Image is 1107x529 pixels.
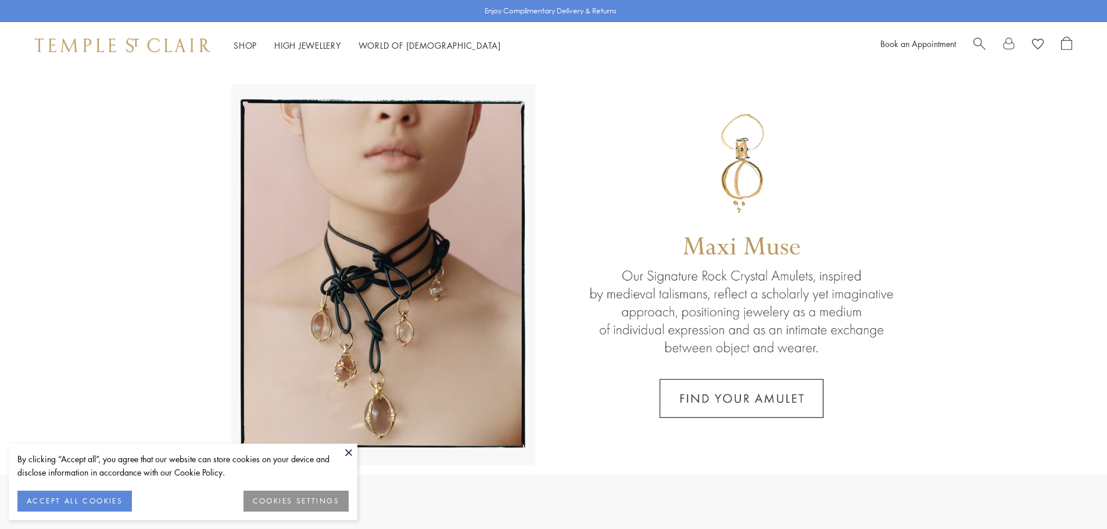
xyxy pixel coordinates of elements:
[359,39,501,51] a: World of [DEMOGRAPHIC_DATA]World of [DEMOGRAPHIC_DATA]
[17,491,132,512] button: ACCEPT ALL COOKIES
[973,37,986,54] a: Search
[880,38,956,49] a: Book an Appointment
[1049,474,1095,517] iframe: Gorgias live chat messenger
[234,39,257,51] a: ShopShop
[274,39,341,51] a: High JewelleryHigh Jewellery
[1061,37,1072,54] a: Open Shopping Bag
[234,38,501,53] nav: Main navigation
[17,452,349,479] div: By clicking “Accept all”, you agree that our website can store cookies on your device and disclos...
[35,38,210,52] img: Temple St. Clair
[485,5,617,17] p: Enjoy Complimentary Delivery & Returns
[1032,37,1044,54] a: View Wishlist
[243,491,349,512] button: COOKIES SETTINGS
